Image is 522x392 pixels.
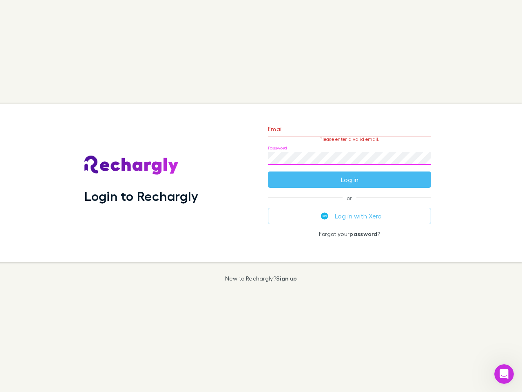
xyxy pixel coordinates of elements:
[268,231,431,237] p: Forgot your ?
[268,145,287,151] label: Password
[349,230,377,237] a: password
[268,171,431,188] button: Log in
[225,275,297,282] p: New to Rechargly?
[494,364,514,384] iframe: Intercom live chat
[268,208,431,224] button: Log in with Xero
[276,275,297,282] a: Sign up
[84,188,198,204] h1: Login to Rechargly
[84,156,179,175] img: Rechargly's Logo
[268,136,431,142] p: Please enter a valid email.
[321,212,328,220] img: Xero's logo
